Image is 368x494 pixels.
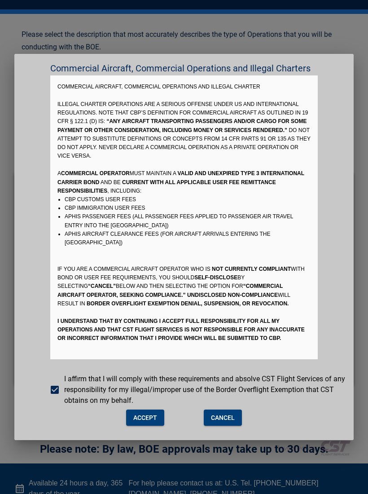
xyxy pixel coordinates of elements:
span: I affirm that I will comply with these requirements and absolve CST Flight Services of any respon... [64,374,346,406]
li: APHIS aircraft clearance fees (for aircraft arrivals entering the [GEOGRAPHIC_DATA]) [65,230,311,247]
li: CBP customs user fees [65,195,311,204]
p: If you are a Commercial Aircraft Operator who is with bond or user fee requirements, you should b... [57,265,311,308]
p: A must maintain a and be , including: [57,169,311,256]
button: Accept [126,410,164,426]
p: COMMERCIAL AIRCRAFT, COMMERCIAL OPERATIONS AND ILLEGAL CHARTER [57,83,311,91]
strong: border overflight exemption denial, suspension, or revocation. [87,300,289,307]
li: CBP immigration user fees [65,204,311,212]
strong: “CANCEL” [88,283,116,289]
strong: Undisclosed non-compliance [187,292,278,298]
strong: current with all applicable user fee remittance responsibilities [57,179,276,194]
strong: not currently compliant [212,266,291,272]
span: “Any aircraft transporting passengers and/or cargo for some payment or other consideration, inclu... [57,118,307,133]
strong: Commercial Operator [61,170,130,176]
strong: I understand that by continuing I accept full responsibility for all my operations and that CST F... [57,318,305,341]
h2: Commercial Aircraft, Commercial Operations and Illegal Charters [14,54,354,75]
strong: valid and unexpired Type 3 International Carrier Bond [57,170,304,185]
p: Illegal charter operations are a serious offense under US and International Regulations. Note tha... [57,100,311,160]
li: APHIS passenger fees (all passenger fees applied to passenger air travel entry into the [GEOGRAPH... [65,212,311,229]
button: Cancel [204,410,242,426]
strong: self-disclose [194,274,237,281]
strong: “Commercial Aircraft Operator, Seeking Compliance.” [57,283,283,298]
